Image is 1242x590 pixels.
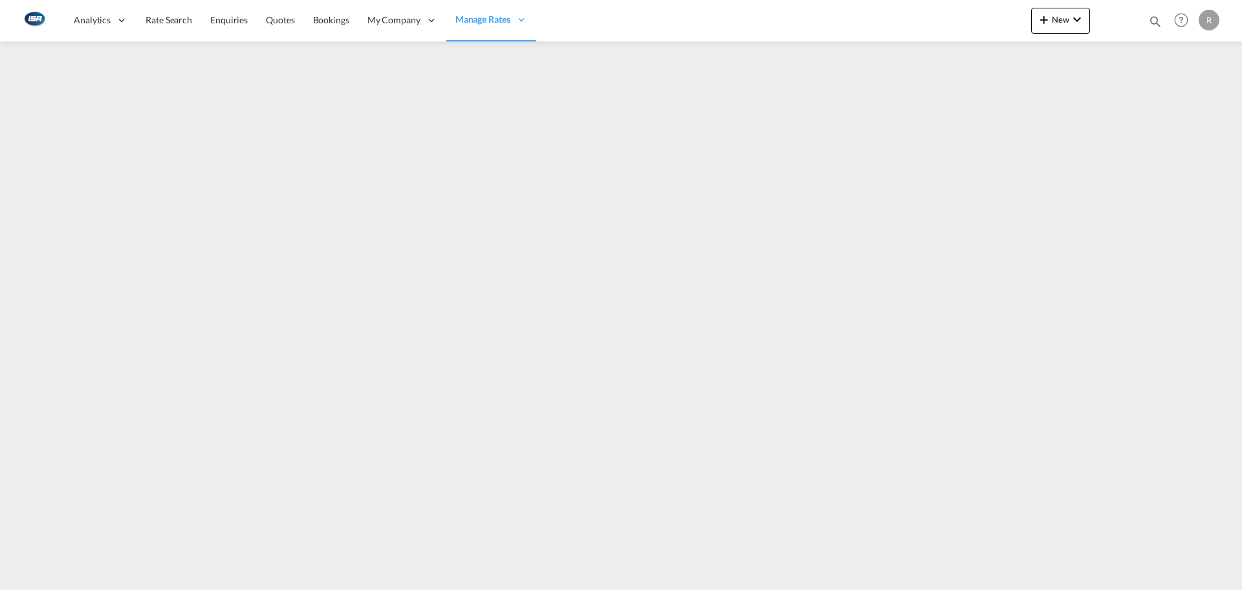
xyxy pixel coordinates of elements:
[146,14,192,25] span: Rate Search
[74,14,111,27] span: Analytics
[210,14,248,25] span: Enquiries
[455,13,510,26] span: Manage Rates
[1148,14,1162,34] div: icon-magnify
[1036,14,1085,25] span: New
[1148,14,1162,28] md-icon: icon-magnify
[1031,8,1090,34] button: icon-plus 400-fgNewicon-chevron-down
[1170,9,1199,32] div: Help
[1069,12,1085,27] md-icon: icon-chevron-down
[1036,12,1052,27] md-icon: icon-plus 400-fg
[367,14,420,27] span: My Company
[19,6,49,35] img: 1aa151c0c08011ec8d6f413816f9a227.png
[1199,10,1219,30] div: R
[1170,9,1192,31] span: Help
[313,14,349,25] span: Bookings
[266,14,294,25] span: Quotes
